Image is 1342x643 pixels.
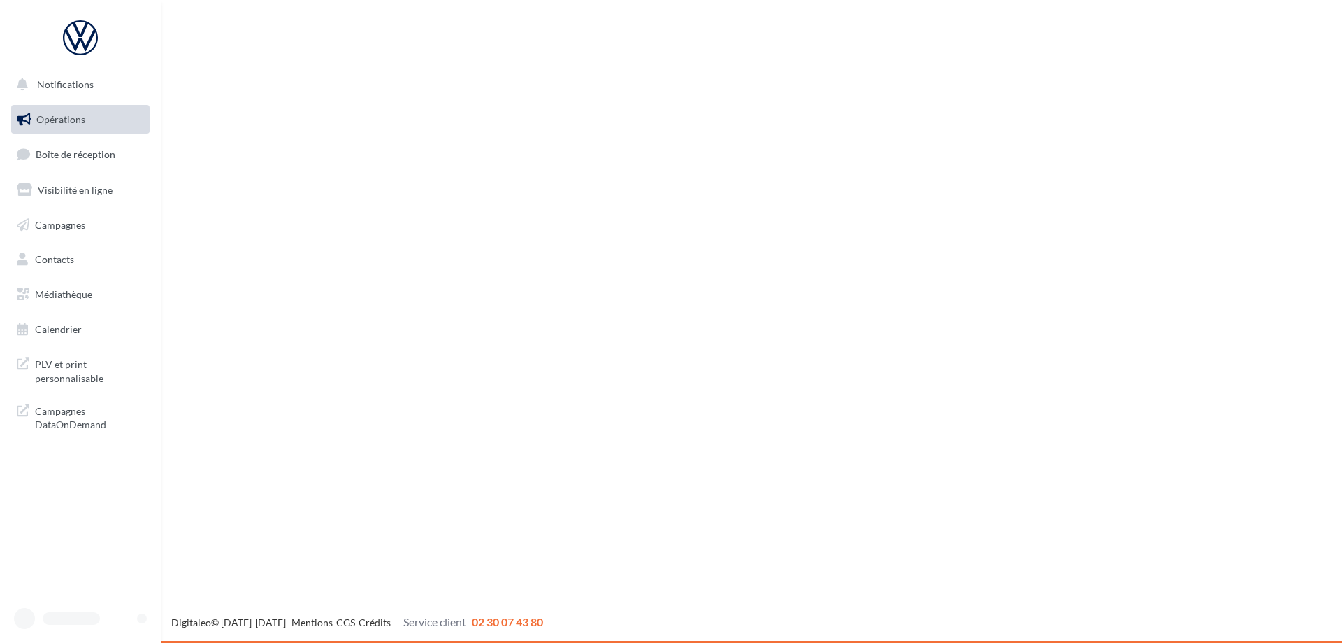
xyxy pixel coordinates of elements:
span: © [DATE]-[DATE] - - - [171,616,543,628]
a: Boîte de réception [8,139,152,169]
a: Digitaleo [171,616,211,628]
a: Contacts [8,245,152,274]
span: Campagnes [35,218,85,230]
a: Mentions [291,616,333,628]
a: Calendrier [8,315,152,344]
span: 02 30 07 43 80 [472,615,543,628]
button: Notifications [8,70,147,99]
span: Boîte de réception [36,148,115,160]
a: Visibilité en ligne [8,176,152,205]
span: Contacts [35,253,74,265]
a: Campagnes DataOnDemand [8,396,152,437]
span: Visibilité en ligne [38,184,113,196]
a: Crédits [359,616,391,628]
span: PLV et print personnalisable [35,355,144,385]
a: PLV et print personnalisable [8,349,152,390]
a: Médiathèque [8,280,152,309]
a: Opérations [8,105,152,134]
a: CGS [336,616,355,628]
span: Médiathèque [35,288,92,300]
span: Campagnes DataOnDemand [35,402,144,432]
span: Calendrier [35,323,82,335]
span: Notifications [37,78,94,90]
a: Campagnes [8,211,152,240]
span: Opérations [36,113,85,125]
span: Service client [403,615,466,628]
